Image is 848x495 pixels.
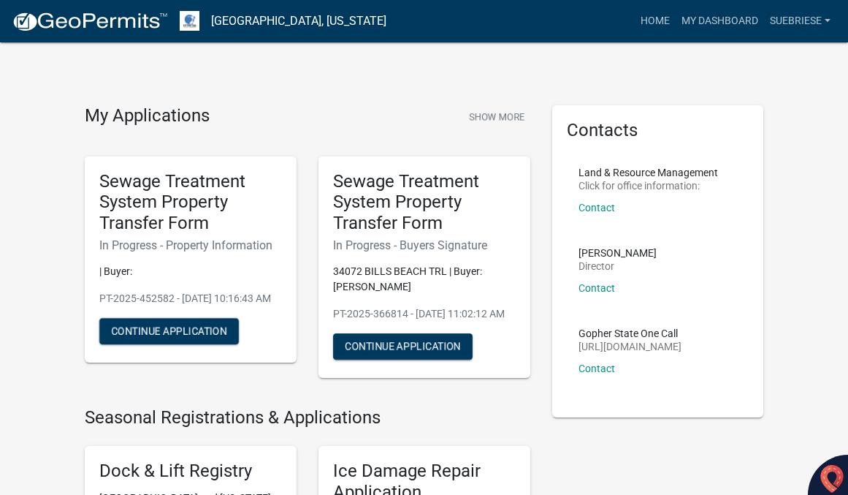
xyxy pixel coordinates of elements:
[99,171,282,234] h5: Sewage Treatment System Property Transfer Form
[211,9,386,34] a: [GEOGRAPHIC_DATA], [US_STATE]
[764,7,836,35] a: suebriese
[578,363,615,374] a: Contact
[676,7,764,35] a: My Dashboard
[99,318,239,344] button: Continue Application
[578,261,657,271] p: Director
[85,407,530,428] h4: Seasonal Registrations & Applications
[333,238,516,252] h6: In Progress - Buyers Signature
[333,333,473,360] button: Continue Application
[578,181,718,191] p: Click for office information:
[578,202,615,214] a: Contact
[578,248,657,258] p: [PERSON_NAME]
[567,120,749,141] h5: Contacts
[333,306,516,322] p: PT-2025-366814 - [DATE] 11:02:12 AM
[180,11,199,31] img: Otter Tail County, Minnesota
[333,171,516,234] h5: Sewage Treatment System Property Transfer Form
[578,341,681,352] p: [URL][DOMAIN_NAME]
[578,167,718,178] p: Land & Resource Management
[85,105,210,127] h4: My Applications
[333,264,516,295] p: 34072 BILLS BEACH TRL | Buyer: [PERSON_NAME]
[99,264,282,279] p: | Buyer:
[99,461,282,482] h5: Dock & Lift Registry
[99,291,282,306] p: PT-2025-452582 - [DATE] 10:16:43 AM
[578,328,681,339] p: Gopher State One Call
[99,238,282,252] h6: In Progress - Property Information
[578,282,615,294] a: Contact
[463,105,530,129] button: Show More
[635,7,676,35] a: Home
